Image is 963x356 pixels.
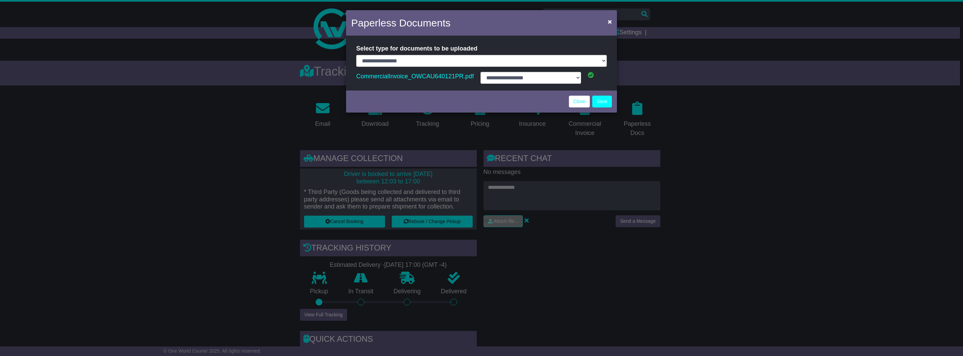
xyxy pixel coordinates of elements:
button: Save [592,96,612,107]
a: CommercialInvoice_OWCAU640121PR.pdf [356,71,474,81]
a: Close [569,96,590,107]
span: × [608,18,612,25]
h4: Paperless Documents [351,15,450,31]
label: Select type for documents to be uploaded [356,42,477,55]
button: Close [604,15,615,28]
